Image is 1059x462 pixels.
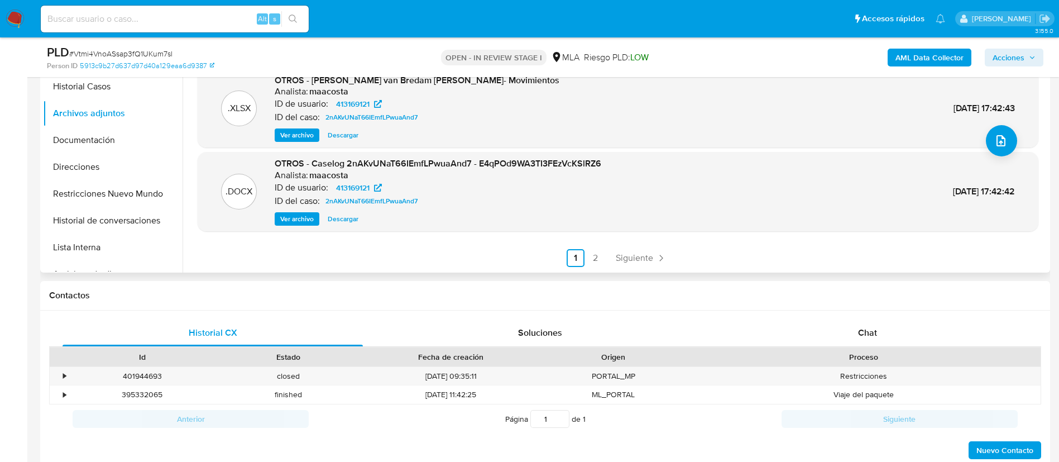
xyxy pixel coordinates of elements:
span: Chat [858,326,877,339]
div: PORTAL_MP [540,367,687,385]
p: ID de usuario: [275,98,328,109]
button: Nuevo Contacto [969,441,1041,459]
span: LOW [630,51,649,64]
p: ID de usuario: [275,182,328,193]
div: Origen [548,351,679,363]
span: Alt [258,13,267,24]
span: OTROS - Caselog 2nAKvUNaT66IEmfLPwuaAnd7 - E4qPOd9WA3TI3FEzVcKSlRZ6 [275,157,601,170]
nav: Paginación [198,249,1038,267]
button: Documentación [43,127,183,154]
span: Página de [505,410,586,428]
div: Proceso [694,351,1033,363]
div: [DATE] 11:42:25 [362,385,540,404]
b: Person ID [47,61,78,71]
span: Descargar [328,130,358,141]
span: Descargar [328,213,358,225]
b: AML Data Collector [895,49,964,66]
span: [DATE] 17:42:42 [953,185,1015,198]
span: # Vtmi4VnoASsap3fQ1UKum7sl [69,48,172,59]
p: Analista: [275,86,308,97]
div: Estado [223,351,354,363]
button: Direcciones [43,154,183,180]
button: Ver archivo [275,212,319,226]
div: Viaje del paquete [687,385,1041,404]
span: 2nAKvUNaT66IEmfLPwuaAnd7 [325,194,418,208]
a: 413169121 [329,181,389,194]
div: Id [77,351,208,363]
span: Accesos rápidos [862,13,924,25]
p: .XLSX [228,102,251,115]
div: finished [215,385,362,404]
span: Acciones [993,49,1024,66]
div: ML_PORTAL [540,385,687,404]
span: 413169121 [336,181,370,194]
div: [DATE] 09:35:11 [362,367,540,385]
button: Siguiente [782,410,1018,428]
button: Historial Casos [43,73,183,100]
button: Acciones [985,49,1043,66]
span: Historial CX [189,326,237,339]
button: Historial de conversaciones [43,207,183,234]
h6: maacosta [309,86,348,97]
span: Ver archivo [280,130,314,141]
span: s [273,13,276,24]
div: 395332065 [69,385,215,404]
div: MLA [551,51,579,64]
a: Siguiente [611,249,671,267]
a: Ir a la página 1 [567,249,584,267]
span: 2nAKvUNaT66IEmfLPwuaAnd7 [325,111,418,124]
p: .DOCX [226,185,252,198]
p: ID del caso: [275,196,320,207]
button: Anterior [73,410,309,428]
span: Ver archivo [280,213,314,225]
b: PLD [47,43,69,61]
h6: maacosta [309,170,348,181]
span: Riesgo PLD: [584,51,649,64]
a: 2nAKvUNaT66IEmfLPwuaAnd7 [321,194,422,208]
button: upload-file [986,125,1017,156]
button: Anticipos de dinero [43,261,183,288]
a: Notificaciones [936,14,945,23]
span: 1 [583,413,586,425]
span: Siguiente [616,254,653,263]
button: Descargar [322,212,364,226]
div: closed [215,367,362,385]
button: AML Data Collector [888,49,971,66]
a: 5913c9b27d637d97d40a129eaa6d9387 [80,61,214,71]
h1: Contactos [49,290,1041,301]
div: • [63,389,66,400]
span: 3.155.0 [1035,26,1053,35]
p: ID del caso: [275,112,320,123]
button: Lista Interna [43,234,183,261]
button: Archivos adjuntos [43,100,183,127]
button: Ver archivo [275,128,319,142]
p: Analista: [275,170,308,181]
a: 413169121 [329,97,389,111]
a: Salir [1039,13,1051,25]
a: 2nAKvUNaT66IEmfLPwuaAnd7 [321,111,422,124]
input: Buscar usuario o caso... [41,12,309,26]
span: [DATE] 17:42:43 [953,102,1015,115]
span: 413169121 [336,97,370,111]
span: OTROS - [PERSON_NAME] van Bredam [PERSON_NAME]- Movimientos [275,74,559,87]
div: • [63,371,66,382]
div: 401944693 [69,367,215,385]
button: Restricciones Nuevo Mundo [43,180,183,207]
a: Ir a la página 2 [587,249,605,267]
div: Restricciones [687,367,1041,385]
button: Descargar [322,128,364,142]
span: Soluciones [518,326,562,339]
button: search-icon [281,11,304,27]
p: maria.acosta@mercadolibre.com [972,13,1035,24]
span: Nuevo Contacto [976,442,1033,458]
div: Fecha de creación [370,351,533,363]
p: OPEN - IN REVIEW STAGE I [441,50,547,65]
